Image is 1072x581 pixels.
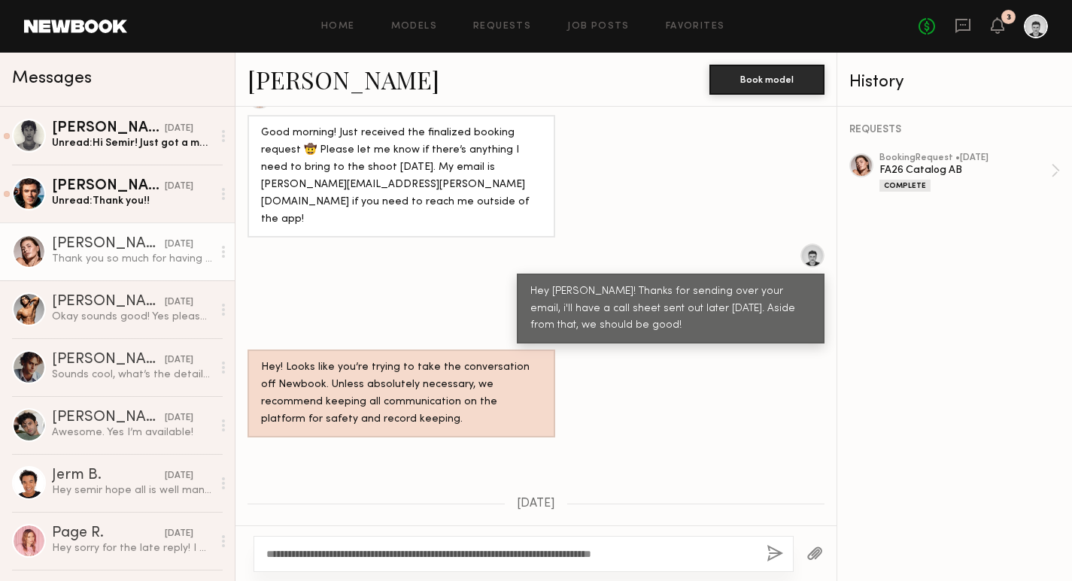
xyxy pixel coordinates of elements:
div: Unread: Thank you!! [52,194,212,208]
div: [DATE] [165,295,193,310]
span: [DATE] [517,498,555,510]
a: Requests [473,22,531,32]
button: Book model [709,65,824,95]
span: Messages [12,70,92,87]
div: [DATE] [165,469,193,483]
div: [DATE] [165,527,193,541]
a: [PERSON_NAME] [248,63,439,95]
div: [PERSON_NAME] [52,237,165,252]
a: Book model [709,72,824,85]
div: Hey semir hope all is well man Just checking in to see if you have any shoots coming up. Since we... [52,483,212,498]
div: [DATE] [165,411,193,425]
div: Hey! Looks like you’re trying to take the conversation off Newbook. Unless absolutely necessary, ... [261,359,542,428]
div: Hey [PERSON_NAME]! Thanks for sending over your email, i'll have a call sheet sent out later [DAT... [530,283,811,335]
div: Hey sorry for the late reply! I was out of town working. If you have any other upcoming projects ... [52,541,212,555]
div: 3 [1007,14,1011,22]
a: Job Posts [567,22,630,32]
div: History [849,74,1060,91]
a: Models [391,22,437,32]
div: Awesome. Yes I’m available! [52,425,212,440]
div: [PERSON_NAME] [52,121,165,136]
div: [DATE] [165,122,193,136]
div: Page R. [52,526,165,541]
div: FA26 Catalog AB [879,163,1051,177]
div: [DATE] [165,238,193,252]
div: Sounds cool, what’s the details ? [52,368,212,382]
div: [PERSON_NAME] [52,353,165,368]
a: bookingRequest •[DATE]FA26 Catalog ABComplete [879,153,1060,192]
div: [DATE] [165,353,193,368]
a: Home [321,22,355,32]
div: Okay sounds good! Yes please let me know soon as you can if you’ll be booking me so i can get a c... [52,310,212,324]
div: [PERSON_NAME] [52,410,165,425]
div: [PERSON_NAME] [52,179,165,194]
div: [DATE] [165,180,193,194]
div: Thank you so much for having me! [52,252,212,266]
div: Jerm B. [52,468,165,483]
div: Complete [879,180,931,192]
div: Unread: Hi Semir! Just got a message from NewBook saying I logged my hours incorrectly. Accidenta... [52,136,212,150]
a: Favorites [666,22,725,32]
div: booking Request • [DATE] [879,153,1051,163]
div: REQUESTS [849,125,1060,135]
div: [PERSON_NAME] [52,295,165,310]
div: Good morning! Just received the finalized booking request 🤠 Please let me know if there’s anythin... [261,125,542,228]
